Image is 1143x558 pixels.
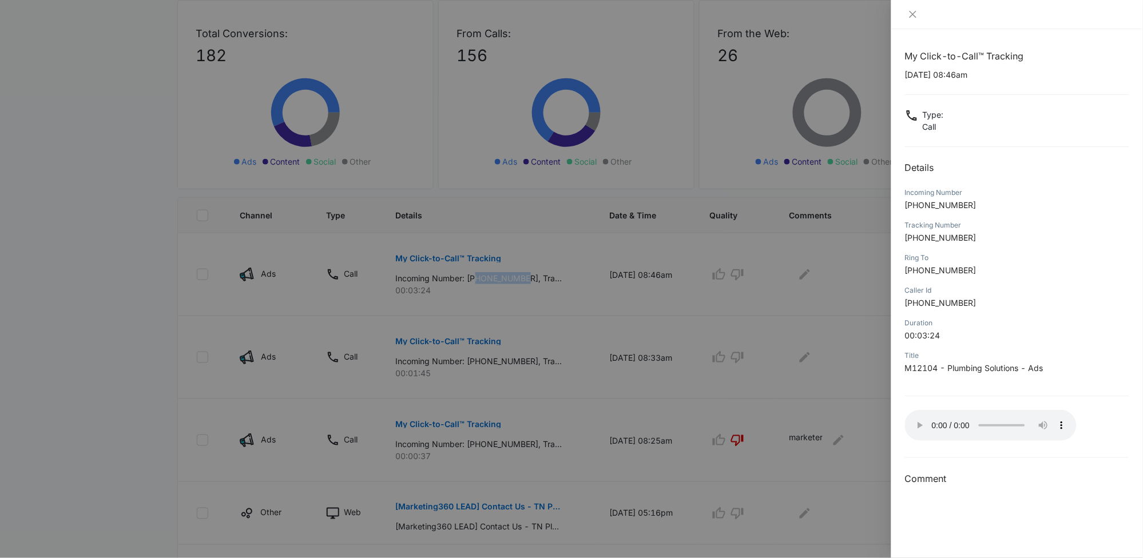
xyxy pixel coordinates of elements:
p: Call [923,121,944,133]
span: [PHONE_NUMBER] [905,298,977,308]
span: [PHONE_NUMBER] [905,233,977,242]
button: Close [905,9,921,19]
h1: My Click-to-Call™ Tracking [905,49,1129,63]
div: Ring To [905,253,1129,263]
div: Incoming Number [905,188,1129,198]
div: Caller Id [905,285,1129,296]
div: Tracking Number [905,220,1129,230]
p: [DATE] 08:46am [905,69,1129,81]
div: Duration [905,318,1129,328]
span: [PHONE_NUMBER] [905,200,977,210]
span: 00:03:24 [905,330,940,340]
span: [PHONE_NUMBER] [905,265,977,275]
h2: Details [905,161,1129,174]
div: Title [905,350,1129,361]
span: M12104 - Plumbing Solutions - Ads [905,363,1043,373]
p: Type : [923,109,944,121]
span: close [908,10,918,19]
h3: Comment [905,472,1129,485]
audio: Your browser does not support the audio tag. [905,410,1077,441]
